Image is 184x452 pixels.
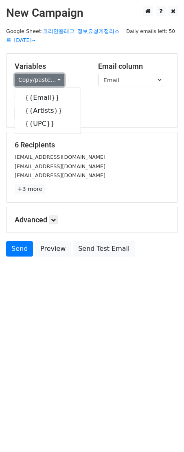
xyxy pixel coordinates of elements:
span: Daily emails left: 50 [123,27,178,36]
h5: Variables [15,62,86,71]
small: [EMAIL_ADDRESS][DOMAIN_NAME] [15,163,105,169]
a: Copy/paste... [15,74,64,86]
small: [EMAIL_ADDRESS][DOMAIN_NAME] [15,154,105,160]
small: Google Sheet: [6,28,120,44]
a: 코리안플래그_정보요청계정리스트_[DATE]~ [6,28,120,44]
a: {{Artists}} [15,104,81,117]
a: {{UPC}} [15,117,81,130]
h5: Advanced [15,215,169,224]
a: {{Email}} [15,91,81,104]
a: Preview [35,241,71,257]
a: +3 more [15,184,45,194]
a: Send [6,241,33,257]
h5: Email column [98,62,169,71]
iframe: Chat Widget [143,413,184,452]
h5: 6 Recipients [15,140,169,149]
a: Daily emails left: 50 [123,28,178,34]
small: [EMAIL_ADDRESS][DOMAIN_NAME] [15,172,105,178]
h2: New Campaign [6,6,178,20]
a: Send Test Email [73,241,135,257]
